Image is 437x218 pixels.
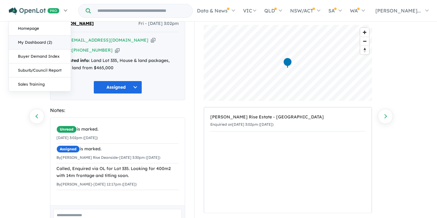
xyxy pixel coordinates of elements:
div: is marked. [56,126,179,133]
a: [EMAIL_ADDRESS][DOMAIN_NAME] [69,37,148,43]
div: Notes: [50,106,185,114]
a: Suburb/Council Report [9,63,71,77]
a: My Dashboard (2) [9,36,71,49]
a: [PERSON_NAME] Rise Estate - [GEOGRAPHIC_DATA]Enquiried on[DATE] 3:02pm ([DATE]) [210,111,365,131]
small: [DATE] 3:02pm ([DATE]) [56,135,98,140]
strong: Requested info: [56,58,90,63]
button: Zoom in [360,28,369,37]
canvas: Map [204,25,372,101]
span: [PERSON_NAME]... [375,8,421,14]
button: Copy [151,37,155,43]
div: Called, Enquired via OL for Lot 335. Looking for 400m2 with 14m frontage and titling soon. [56,165,179,180]
small: By [PERSON_NAME] Rise Deanside - [DATE] 3:30pm ([DATE]) [56,155,160,160]
div: [PERSON_NAME] Rise Estate - [GEOGRAPHIC_DATA] [210,114,365,121]
span: Fri - [DATE] 3:02pm [138,20,179,27]
a: [PHONE_NUMBER] [72,47,113,53]
div: is marked. [56,145,179,153]
small: By [PERSON_NAME] - [DATE] 12:17pm ([DATE]) [56,182,137,186]
input: Try estate name, suburb, builder or developer [92,4,191,17]
a: Homepage [9,22,71,36]
span: Assigned [56,145,80,153]
div: Map marker [283,57,292,69]
small: Enquiried on [DATE] 3:02pm ([DATE]) [210,122,273,127]
img: Openlot PRO Logo White [9,7,59,15]
button: Copy [115,47,120,53]
button: Zoom out [360,37,369,46]
span: [PERSON_NAME] [56,20,94,27]
button: Reset bearing to north [360,46,369,54]
a: Sales Training [9,77,71,91]
button: Assigned [93,81,142,94]
a: Buyer Demand Index [9,49,71,63]
span: Unread [56,126,77,133]
div: Land Lot 335, House & land packages, Vacant land from $465,000 [56,57,179,72]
